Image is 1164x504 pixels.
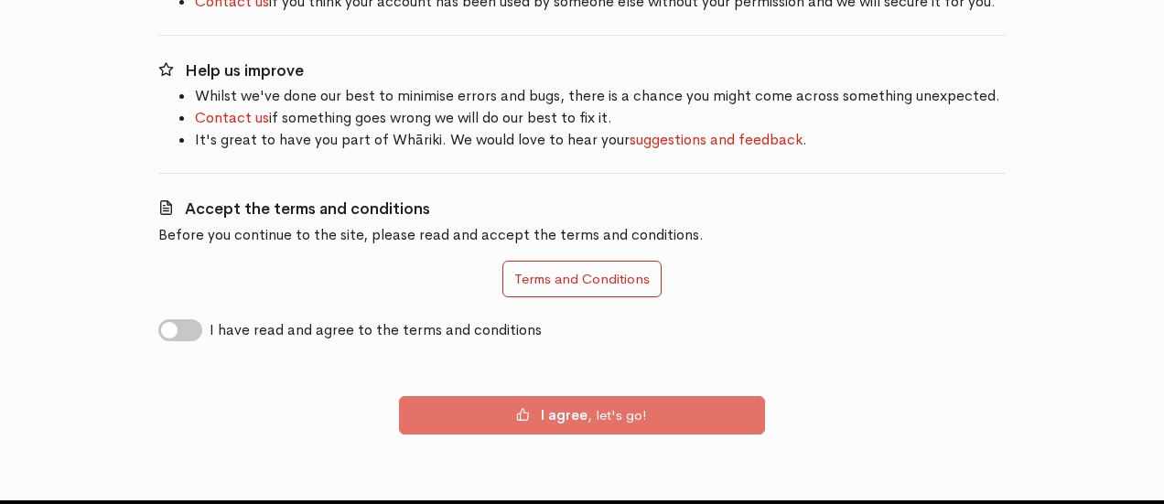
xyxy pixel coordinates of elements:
a: suggestions and feedback [630,130,803,149]
b: Accept the terms and conditions [185,199,430,219]
li: It's great to have you part of Whāriki. We would love to hear your . [195,129,1006,151]
b: Help us improve [185,61,304,80]
b: I agree [541,406,587,424]
li: if something goes wrong we will do our best to fix it. [195,107,1006,129]
a: Contact us [195,108,269,127]
li: Whilst we've done our best to minimise errors and bugs, there is a chance you might come across s... [195,85,1006,107]
button: Terms and Conditions [502,261,662,298]
p: Before you continue to the site, please read and accept the terms and conditions. [158,224,1006,246]
label: I have read and agree to the terms and conditions [210,319,542,341]
button: I agree, let's go! [399,396,765,434]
